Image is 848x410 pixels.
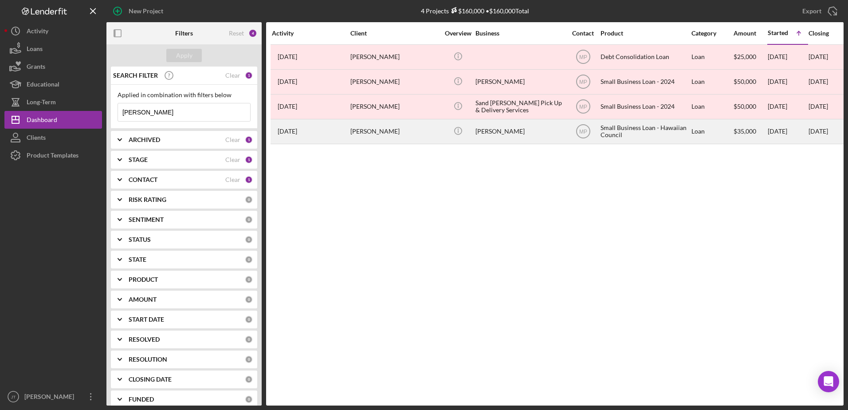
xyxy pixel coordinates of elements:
div: New Project [129,2,163,20]
b: ARCHIVED [129,136,160,143]
b: SEARCH FILTER [113,72,158,79]
b: STAGE [129,156,148,163]
b: START DATE [129,316,164,323]
time: 2025-09-03 03:41 [278,128,297,135]
div: Activity [272,30,349,37]
div: Activity [27,22,48,42]
text: MP [579,54,587,60]
div: Business [475,30,564,37]
div: Debt Consolidation Loan [601,45,689,69]
b: PRODUCT [129,276,158,283]
b: RISK RATING [129,196,166,203]
div: $35,000 [734,120,767,143]
div: Loan [691,95,733,118]
button: Clients [4,129,102,146]
div: 0 [245,335,253,343]
time: 2023-04-07 03:57 [278,53,297,60]
div: 0 [245,236,253,244]
div: Small Business Loan - 2024 [601,70,689,94]
div: Apply [176,49,192,62]
div: Export [802,2,821,20]
div: [PERSON_NAME] [475,120,564,143]
div: Small Business Loan - Hawaiian Council [601,120,689,143]
div: Loans [27,40,43,60]
div: Category [691,30,733,37]
div: [DATE] [768,70,808,94]
button: Activity [4,22,102,40]
time: [DATE] [809,102,828,110]
div: [PERSON_NAME] [350,45,439,69]
div: 4 Projects • $160,000 Total [421,7,529,15]
div: Loan [691,70,733,94]
div: Reset [229,30,244,37]
button: Apply [166,49,202,62]
text: MP [579,129,587,135]
div: Long-Term [27,93,56,113]
b: STATE [129,256,146,263]
div: 0 [245,315,253,323]
button: Dashboard [4,111,102,129]
div: 0 [245,276,253,284]
b: FUNDED [129,396,154,403]
button: Product Templates [4,146,102,164]
div: Clients [27,129,46,149]
div: Clear [225,136,240,143]
text: MP [579,79,587,85]
button: Grants [4,58,102,75]
div: 0 [245,216,253,224]
div: Applied in combination with filters below [118,91,251,99]
div: 0 [245,395,253,403]
text: JT [11,394,16,399]
div: Amount [734,30,767,37]
time: [DATE] [809,78,828,85]
div: [DATE] [768,120,808,143]
div: Contact [566,30,600,37]
div: 4 [248,29,257,38]
div: Product [601,30,689,37]
text: MP [579,104,587,110]
div: Product Templates [27,146,79,166]
div: $50,000 [734,70,767,94]
div: Educational [27,75,59,95]
button: Educational [4,75,102,93]
div: 0 [245,375,253,383]
div: Overview [441,30,475,37]
b: STATUS [129,236,151,243]
b: RESOLUTION [129,356,167,363]
div: 1 [245,71,253,79]
div: Dashboard [27,111,57,131]
div: 0 [245,196,253,204]
a: Loans [4,40,102,58]
div: Loan [691,45,733,69]
b: RESOLVED [129,336,160,343]
div: 1 [245,156,253,164]
div: Loan [691,120,733,143]
time: [DATE] [809,53,828,60]
div: [PERSON_NAME] [350,70,439,94]
div: $160,000 [449,7,484,15]
div: Small Business Loan - 2024 [601,95,689,118]
div: Clear [225,72,240,79]
b: SENTIMENT [129,216,164,223]
div: [PERSON_NAME] [350,95,439,118]
b: CONTACT [129,176,157,183]
b: CLOSING DATE [129,376,172,383]
div: 0 [245,296,253,304]
div: Sand [PERSON_NAME] Pick Up & Delivery Services [475,95,564,118]
time: 2023-08-01 08:45 [278,103,297,110]
div: Open Intercom Messenger [818,371,839,392]
div: $25,000 [734,45,767,69]
button: Long-Term [4,93,102,111]
div: 1 [245,176,253,184]
time: [DATE] [809,127,828,135]
div: 0 [245,256,253,264]
div: [PERSON_NAME] [22,388,80,408]
div: Clear [225,156,240,163]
